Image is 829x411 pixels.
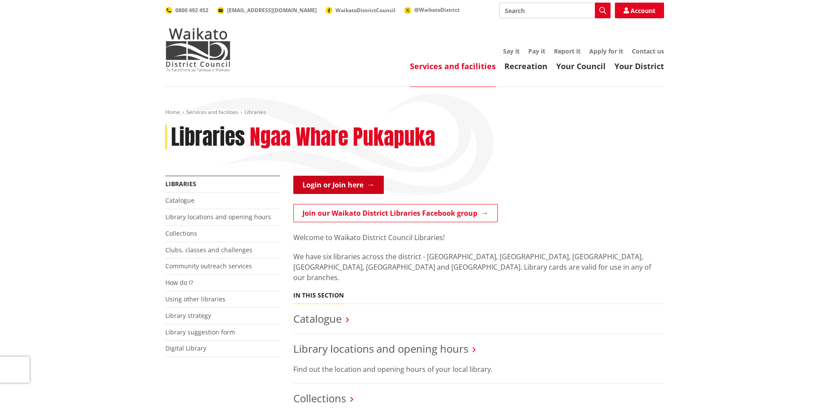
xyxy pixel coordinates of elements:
[165,311,211,320] a: Library strategy
[245,108,266,116] span: Libraries
[499,3,611,18] input: Search input
[165,213,271,221] a: Library locations and opening hours
[293,311,342,326] a: Catalogue
[165,108,180,116] a: Home
[615,3,664,18] a: Account
[589,47,623,55] a: Apply for it
[175,7,208,14] span: 0800 492 452
[556,61,606,71] a: Your Council
[293,262,651,282] span: ibrary cards are valid for use in any of our branches.
[165,180,196,188] a: Libraries
[165,246,252,254] a: Clubs, classes and challenges
[293,341,468,356] a: Library locations and opening hours
[227,7,317,14] span: [EMAIL_ADDRESS][DOMAIN_NAME]
[293,176,384,194] a: Login or Join here
[165,229,197,237] a: Collections
[504,61,547,71] a: Recreation
[165,328,235,336] a: Library suggestion form
[165,278,193,287] a: How do I?
[410,61,496,71] a: Services and facilities
[293,232,664,243] p: Welcome to Waikato District Council Libraries!
[293,251,664,283] p: We have six libraries across the district - [GEOGRAPHIC_DATA], [GEOGRAPHIC_DATA], [GEOGRAPHIC_DAT...
[293,391,346,405] a: Collections
[528,47,545,55] a: Pay it
[165,262,252,270] a: Community outreach services
[165,196,195,204] a: Catalogue
[614,61,664,71] a: Your District
[293,292,344,299] h5: In this section
[414,6,460,13] span: @WaikatoDistrict
[250,125,435,150] h2: Ngaa Whare Pukapuka
[165,109,664,116] nav: breadcrumb
[165,7,208,14] a: 0800 492 452
[632,47,664,55] a: Contact us
[326,7,396,14] a: WaikatoDistrictCouncil
[789,374,820,406] iframe: Messenger Launcher
[217,7,317,14] a: [EMAIL_ADDRESS][DOMAIN_NAME]
[293,204,498,222] a: Join our Waikato District Libraries Facebook group
[336,7,396,14] span: WaikatoDistrictCouncil
[293,364,664,374] p: Find out the location and opening hours of your local library.
[165,28,231,71] img: Waikato District Council - Te Kaunihera aa Takiwaa o Waikato
[165,344,206,352] a: Digital Library
[186,108,238,116] a: Services and facilities
[554,47,581,55] a: Report it
[503,47,520,55] a: Say it
[171,125,245,150] h1: Libraries
[165,295,225,303] a: Using other libraries
[404,6,460,13] a: @WaikatoDistrict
